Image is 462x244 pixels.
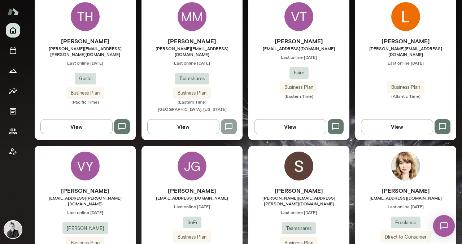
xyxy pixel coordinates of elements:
h6: [PERSON_NAME] [141,186,243,195]
span: SoFi [183,219,201,226]
span: [PERSON_NAME][EMAIL_ADDRESS][DOMAIN_NAME] [141,45,243,57]
h6: [PERSON_NAME] [355,186,456,195]
span: Last online [DATE] [355,204,456,209]
span: Last online [DATE] [35,60,136,66]
button: Home [6,23,20,38]
span: [EMAIL_ADDRESS][DOMAIN_NAME] [355,195,456,201]
span: Last online [DATE] [248,209,349,215]
span: Last online [DATE] [35,209,136,215]
span: Last online [DATE] [355,60,456,66]
span: [PERSON_NAME] [62,225,108,232]
span: Freelance [391,219,420,226]
button: View [40,119,113,134]
div: TH [71,2,100,31]
img: Tré Wright [4,221,22,238]
span: [EMAIL_ADDRESS][DOMAIN_NAME] [141,195,243,201]
span: [EMAIL_ADDRESS][DOMAIN_NAME] [248,45,349,51]
h6: [PERSON_NAME] [35,37,136,45]
button: View [254,119,326,134]
button: Documents [6,104,20,118]
span: [PERSON_NAME][EMAIL_ADDRESS][PERSON_NAME][DOMAIN_NAME] [248,195,349,206]
span: [PERSON_NAME][EMAIL_ADDRESS][PERSON_NAME][DOMAIN_NAME] [35,45,136,57]
img: Ellie Stills [391,152,420,180]
button: View [147,119,219,134]
span: Direct to Consumer [380,234,431,241]
button: Members [6,124,20,139]
span: Teamshares [175,75,209,82]
span: (Eastern Time) [248,93,349,99]
span: Business Plan [387,84,424,91]
button: Client app [6,144,20,159]
img: Sam Bezilla [284,152,313,180]
button: View [361,119,433,134]
span: Teamshares [282,225,316,232]
h6: [PERSON_NAME] [248,186,349,195]
img: Mento [7,5,19,18]
button: Insights [6,84,20,98]
span: [EMAIL_ADDRESS][PERSON_NAME][DOMAIN_NAME] [35,195,136,206]
img: Lyndsey French [391,2,420,31]
span: (Atlantic Time) [355,93,456,99]
span: Last online [DATE] [141,60,243,66]
span: [GEOGRAPHIC_DATA], [US_STATE] [158,106,227,112]
span: (Eastern Time) [141,99,243,105]
span: Business Plan [173,234,211,241]
h6: [PERSON_NAME] [35,186,136,195]
span: [PERSON_NAME][EMAIL_ADDRESS][DOMAIN_NAME] [355,45,456,57]
h6: [PERSON_NAME] [355,37,456,45]
button: Growth Plan [6,64,20,78]
h6: [PERSON_NAME] [248,37,349,45]
span: Last online [DATE] [141,204,243,209]
div: JG [178,152,206,180]
div: VY [71,152,100,180]
span: Business Plan [280,84,318,91]
button: Sessions [6,43,20,58]
div: MM [178,2,206,31]
span: Business Plan [173,90,211,97]
span: Faire [289,69,309,77]
h6: [PERSON_NAME] [141,37,243,45]
span: Gusto [75,75,96,82]
span: (Pacific Time) [35,99,136,105]
span: Business Plan [66,90,104,97]
div: VT [284,2,313,31]
span: Last online [DATE] [248,54,349,60]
